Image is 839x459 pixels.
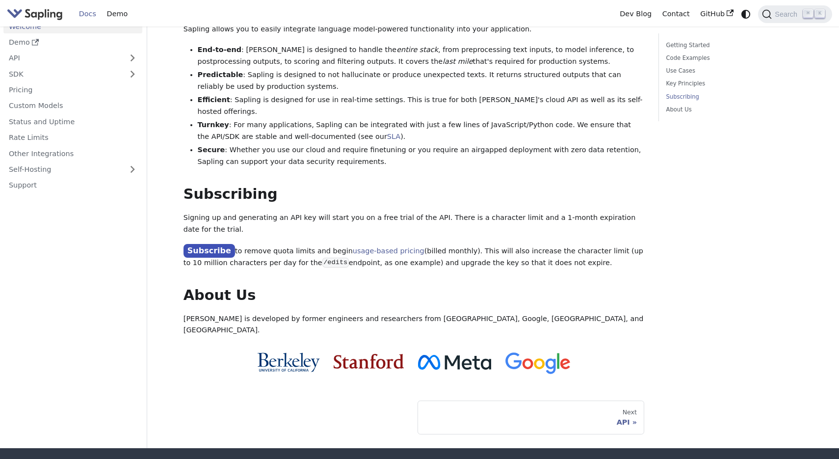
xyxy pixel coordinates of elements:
[198,119,645,143] li: : For many applications, Sapling can be integrated with just a few lines of JavaScript/Python cod...
[102,6,133,22] a: Demo
[198,44,645,68] li: : [PERSON_NAME] is designed to handle the , from preprocessing text inputs, to model inference, t...
[7,7,63,21] img: Sapling.ai
[184,401,645,434] nav: Docs pages
[3,67,123,81] a: SDK
[3,115,142,129] a: Status and Uptime
[505,352,571,375] img: Google
[418,355,491,370] img: Meta
[666,41,799,50] a: Getting Started
[443,57,472,65] em: last mile
[198,94,645,118] li: : Sapling is designed for use in real-time settings. This is true for both [PERSON_NAME]'s cloud ...
[7,7,66,21] a: Sapling.ai
[657,6,695,22] a: Contact
[396,46,438,54] em: entire stack
[425,408,637,416] div: Next
[184,186,645,203] h2: Subscribing
[758,5,832,23] button: Search (Command+K)
[3,35,142,50] a: Demo
[739,7,753,21] button: Switch between dark and light mode (currently system mode)
[666,66,799,76] a: Use Cases
[666,79,799,88] a: Key Principles
[425,418,637,427] div: API
[123,51,142,65] button: Expand sidebar category 'API'
[198,46,241,54] strong: End-to-end
[74,6,102,22] a: Docs
[666,92,799,102] a: Subscribing
[184,24,645,35] p: Sapling allows you to easily integrate language model-powered functionality into your application.
[3,99,142,113] a: Custom Models
[614,6,656,22] a: Dev Blog
[198,121,229,129] strong: Turnkey
[803,9,813,18] kbd: ⌘
[198,144,645,168] li: : Whether you use our cloud and require finetuning or you require an airgapped deployment with ze...
[666,54,799,63] a: Code Examples
[387,133,400,140] a: SLA
[772,10,803,18] span: Search
[334,354,404,369] img: Stanford
[418,401,645,434] a: NextAPI
[198,96,230,104] strong: Efficient
[184,244,645,269] p: to remove quota limits and begin (billed monthly). This will also increase the character limit (u...
[3,83,142,97] a: Pricing
[3,178,142,192] a: Support
[666,105,799,114] a: About Us
[184,313,645,337] p: [PERSON_NAME] is developed by former engineers and researchers from [GEOGRAPHIC_DATA], Google, [G...
[198,69,645,93] li: : Sapling is designed to not hallucinate or produce unexpected texts. It returns structured outpu...
[3,162,142,177] a: Self-Hosting
[353,247,424,255] a: usage-based pricing
[322,258,349,268] code: /edits
[3,131,142,145] a: Rate Limits
[184,287,645,304] h2: About Us
[184,212,645,236] p: Signing up and generating an API key will start you on a free trial of the API. There is a charac...
[198,71,243,79] strong: Predictable
[257,352,319,372] img: Cal
[3,51,123,65] a: API
[695,6,738,22] a: GitHub
[184,244,235,258] a: Subscribe
[123,67,142,81] button: Expand sidebar category 'SDK'
[3,147,142,161] a: Other Integrations
[198,146,225,154] strong: Secure
[815,9,825,18] kbd: K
